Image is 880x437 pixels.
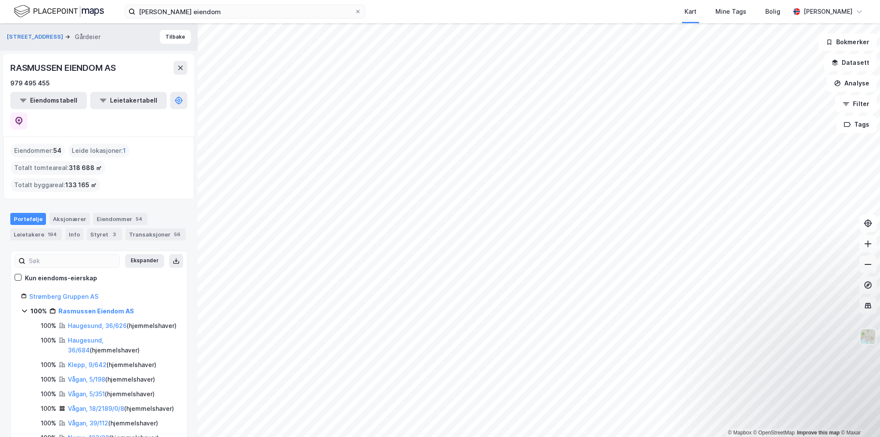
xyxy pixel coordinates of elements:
div: Bolig [765,6,780,17]
div: 100% [41,418,56,428]
input: Søk [25,255,119,267]
div: Leietakere [10,228,62,240]
div: 979 495 455 [10,78,50,88]
div: ( hjemmelshaver ) [68,389,155,399]
button: Analyse [827,75,877,92]
div: ( hjemmelshaver ) [68,335,177,356]
div: 194 [46,230,58,239]
div: Eiendommer : [11,144,65,158]
div: ( hjemmelshaver ) [68,360,156,370]
div: Eiendommer [93,213,147,225]
a: Vågan, 18/2189/0/8 [68,405,124,412]
div: Aksjonærer [49,213,90,225]
div: Totalt byggareal : [11,178,100,192]
img: logo.f888ab2527a4732fd821a326f86c7f29.svg [14,4,104,19]
a: Haugesund, 36/626 [68,322,127,329]
a: Mapbox [728,430,752,436]
button: Eiendomstabell [10,92,87,109]
button: Filter [835,95,877,112]
a: Vågan, 5/198 [68,376,105,383]
a: Klepp, 9/642 [68,361,107,368]
a: Improve this map [797,430,840,436]
div: 100% [31,306,47,316]
div: 56 [172,230,182,239]
a: Vågan, 39/112 [68,419,108,427]
a: OpenStreetMap [753,430,795,436]
div: Gårdeier [75,32,101,42]
div: 100% [41,389,56,399]
div: ( hjemmelshaver ) [68,374,155,385]
a: Haugesund, 36/684 [68,337,104,354]
div: Totalt tomteareal : [11,161,105,175]
div: ( hjemmelshaver ) [68,418,158,428]
div: Portefølje [10,213,46,225]
button: Leietakertabell [90,92,167,109]
div: 100% [41,335,56,346]
div: 100% [41,404,56,414]
button: Ekspander [125,254,164,268]
span: 133 165 ㎡ [65,180,97,190]
div: Styret [87,228,122,240]
a: Vågan, 5/351 [68,390,105,398]
img: Z [860,328,876,345]
div: Transaksjoner [125,228,186,240]
div: Info [65,228,83,240]
div: Kart [684,6,697,17]
a: Strømberg Gruppen AS [29,293,98,300]
div: ( hjemmelshaver ) [68,321,177,331]
a: Rasmussen Eiendom AS [58,307,134,315]
button: Tilbake [160,30,191,44]
button: [STREET_ADDRESS] [7,33,65,41]
div: 54 [134,215,144,223]
div: Leide lokasjoner : [68,144,129,158]
button: Tags [837,116,877,133]
button: Bokmerker [819,33,877,51]
div: RASMUSSEN EIENDOM AS [10,61,118,75]
div: ( hjemmelshaver ) [68,404,174,414]
div: [PERSON_NAME] [804,6,852,17]
div: 100% [41,321,56,331]
div: Kun eiendoms-eierskap [25,273,97,283]
div: 3 [110,230,119,239]
span: 1 [123,146,126,156]
button: Datasett [824,54,877,71]
span: 318 688 ㎡ [69,163,102,173]
div: 100% [41,374,56,385]
input: Søk på adresse, matrikkel, gårdeiere, leietakere eller personer [135,5,354,18]
span: 54 [53,146,61,156]
div: 100% [41,360,56,370]
div: Mine Tags [715,6,746,17]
